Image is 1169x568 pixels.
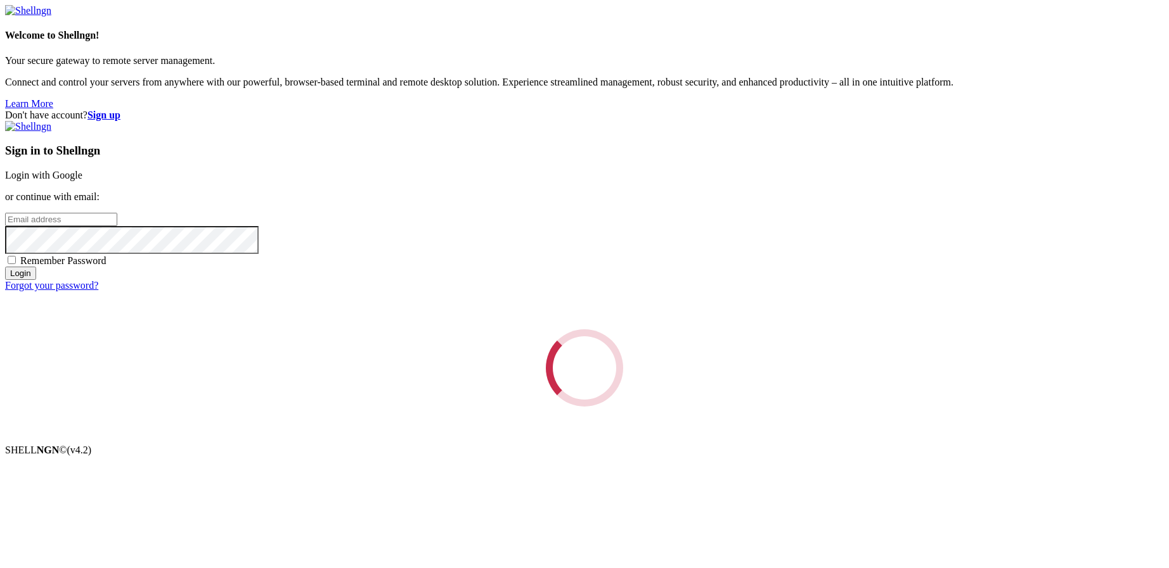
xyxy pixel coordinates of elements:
a: Forgot your password? [5,280,98,291]
b: NGN [37,445,60,455]
a: Learn More [5,98,53,109]
span: SHELL © [5,445,91,455]
h3: Sign in to Shellngn [5,144,1164,158]
input: Login [5,267,36,280]
img: Shellngn [5,121,51,132]
p: Your secure gateway to remote server management. [5,55,1164,66]
img: Shellngn [5,5,51,16]
span: Remember Password [20,255,107,266]
a: Sign up [87,110,120,120]
input: Remember Password [8,256,16,264]
div: Don't have account? [5,110,1164,121]
p: Connect and control your servers from anywhere with our powerful, browser-based terminal and remo... [5,77,1164,88]
span: 4.2.0 [67,445,92,455]
p: or continue with email: [5,191,1164,203]
h4: Welcome to Shellngn! [5,30,1164,41]
a: Login with Google [5,170,82,180]
div: Loading... [546,329,623,407]
input: Email address [5,213,117,226]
